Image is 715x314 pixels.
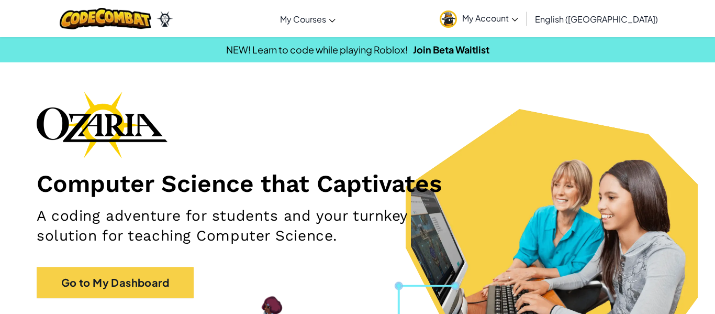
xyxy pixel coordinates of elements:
span: My Courses [280,14,326,25]
a: English ([GEOGRAPHIC_DATA]) [530,5,663,33]
span: My Account [462,13,518,24]
img: CodeCombat logo [60,8,151,29]
a: My Account [434,2,523,35]
a: Join Beta Waitlist [413,44,489,56]
h1: Computer Science that Captivates [37,169,678,198]
img: avatar [440,10,457,28]
span: NEW! Learn to code while playing Roblox! [226,44,408,56]
a: Go to My Dashboard [37,267,194,298]
img: Ozaria [157,11,173,27]
h2: A coding adventure for students and your turnkey solution for teaching Computer Science. [37,206,466,246]
span: English ([GEOGRAPHIC_DATA]) [535,14,658,25]
a: My Courses [275,5,341,33]
img: Ozaria branding logo [37,91,167,158]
